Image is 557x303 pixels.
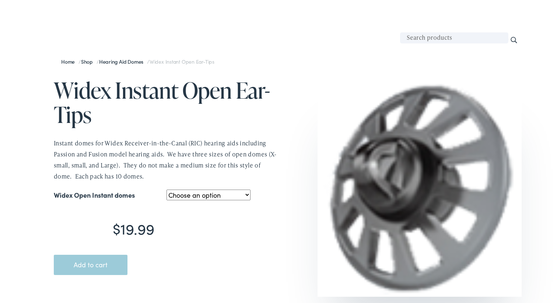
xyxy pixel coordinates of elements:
[99,58,147,65] a: Hearing Aid Domes
[113,218,120,239] span: $
[400,32,508,43] input: Search products
[54,139,277,180] span: Instant domes for Widex Receiver-in-the-Canal (RIC) hearing aids including Passion and Fusion mod...
[113,218,154,239] bdi: 19.99
[61,58,78,65] a: Home
[150,58,214,65] span: Widex Instant Open Ear-Tips
[510,36,518,44] input: Search
[61,58,214,65] span: / / /
[54,78,278,127] h1: Widex Instant Open Ear-Tips
[54,255,127,275] button: Add to cart
[54,189,135,202] label: Widex Open Instant domes
[81,58,97,65] a: Shop
[318,84,522,297] img: Widex Open Instant ear-tip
